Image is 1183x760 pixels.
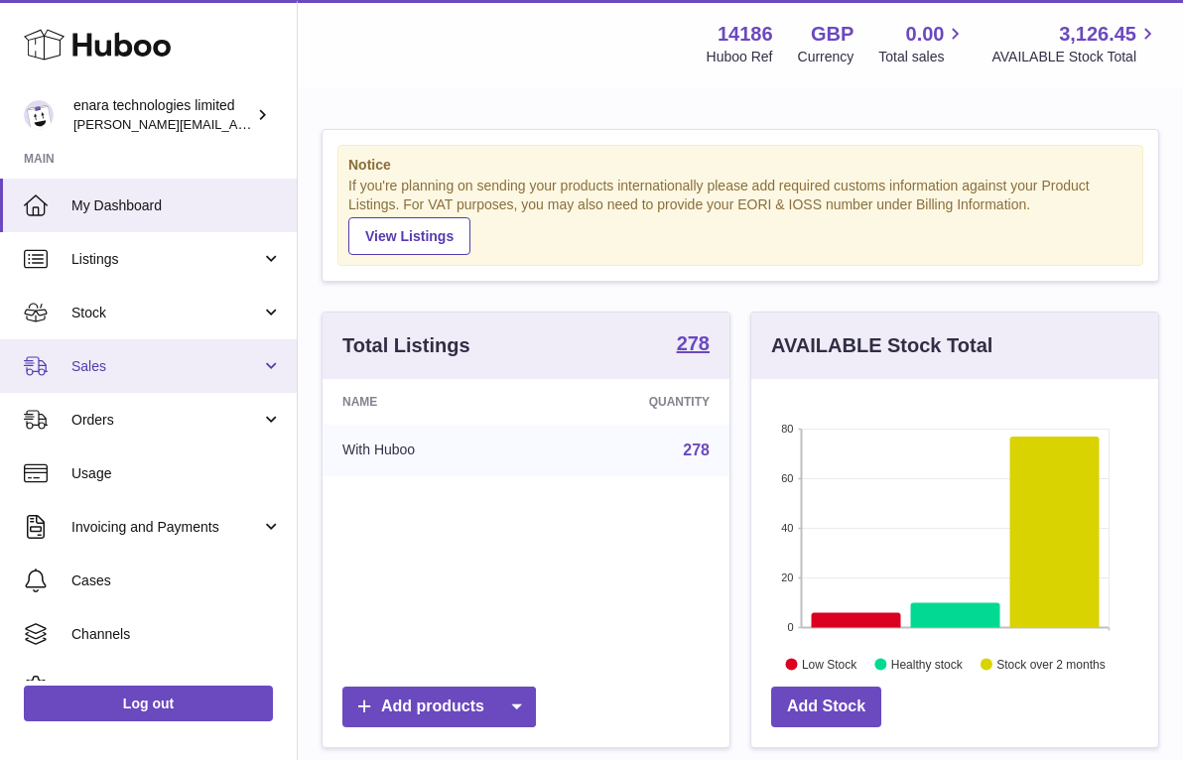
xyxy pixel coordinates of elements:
a: 278 [677,333,710,357]
span: Usage [71,464,282,483]
span: 3,126.45 [1059,21,1136,48]
div: enara technologies limited [73,96,252,134]
strong: Notice [348,156,1132,175]
text: 0 [787,621,793,633]
text: Healthy stock [891,657,964,671]
strong: 278 [677,333,710,353]
text: 40 [781,522,793,534]
span: Channels [71,625,282,644]
text: 20 [781,571,793,583]
span: 0.00 [906,21,945,48]
span: Orders [71,411,261,430]
span: Invoicing and Payments [71,518,261,537]
text: 60 [781,472,793,484]
div: Huboo Ref [707,48,773,66]
th: Quantity [537,379,729,425]
span: Sales [71,357,261,376]
span: Cases [71,571,282,590]
a: Log out [24,686,273,721]
h3: AVAILABLE Stock Total [771,332,992,359]
img: Dee@enara.co [24,100,54,130]
span: [PERSON_NAME][EMAIL_ADDRESS][DOMAIN_NAME] [73,116,398,132]
td: With Huboo [323,425,537,476]
text: 80 [781,423,793,435]
th: Name [323,379,537,425]
span: Settings [71,679,282,697]
text: Stock over 2 months [996,657,1105,671]
span: AVAILABLE Stock Total [991,48,1159,66]
text: Low Stock [802,657,857,671]
div: Currency [798,48,854,66]
span: My Dashboard [71,196,282,215]
a: View Listings [348,217,470,255]
h3: Total Listings [342,332,470,359]
div: If you're planning on sending your products internationally please add required customs informati... [348,177,1132,254]
span: Stock [71,304,261,322]
strong: GBP [811,21,854,48]
strong: 14186 [718,21,773,48]
a: 278 [683,442,710,458]
span: Total sales [878,48,967,66]
a: Add Stock [771,687,881,727]
a: 3,126.45 AVAILABLE Stock Total [991,21,1159,66]
a: Add products [342,687,536,727]
a: 0.00 Total sales [878,21,967,66]
span: Listings [71,250,261,269]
